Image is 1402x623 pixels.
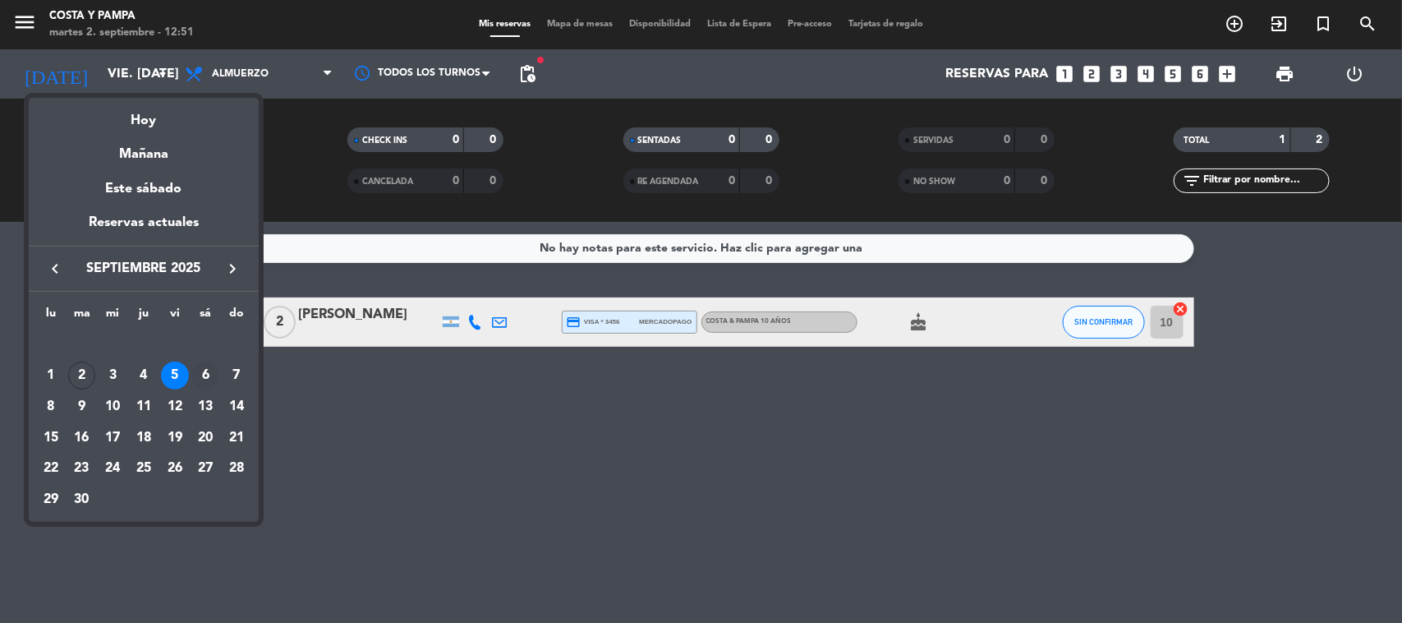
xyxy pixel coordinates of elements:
[130,362,158,390] div: 4
[35,360,67,391] td: 1 de septiembre de 2025
[35,304,67,330] th: lunes
[221,422,252,454] td: 21 de septiembre de 2025
[29,98,259,132] div: Hoy
[161,424,189,452] div: 19
[68,362,96,390] div: 2
[68,393,96,421] div: 9
[29,166,259,212] div: Este sábado
[67,484,98,515] td: 30 de septiembre de 2025
[221,391,252,422] td: 14 de septiembre de 2025
[70,258,218,279] span: septiembre 2025
[37,455,65,482] div: 22
[223,455,251,482] div: 28
[191,360,222,391] td: 6 de septiembre de 2025
[37,424,65,452] div: 15
[130,424,158,452] div: 18
[130,393,158,421] div: 11
[29,212,259,246] div: Reservas actuales
[159,422,191,454] td: 19 de septiembre de 2025
[159,391,191,422] td: 12 de septiembre de 2025
[130,455,158,482] div: 25
[97,454,128,485] td: 24 de septiembre de 2025
[97,360,128,391] td: 3 de septiembre de 2025
[35,454,67,485] td: 22 de septiembre de 2025
[128,422,159,454] td: 18 de septiembre de 2025
[221,454,252,485] td: 28 de septiembre de 2025
[221,304,252,330] th: domingo
[37,362,65,390] div: 1
[223,424,251,452] div: 21
[67,422,98,454] td: 16 de septiembre de 2025
[97,422,128,454] td: 17 de septiembre de 2025
[161,393,189,421] div: 12
[67,360,98,391] td: 2 de septiembre de 2025
[68,455,96,482] div: 23
[191,304,222,330] th: sábado
[161,455,189,482] div: 26
[68,424,96,452] div: 16
[45,259,65,279] i: keyboard_arrow_left
[99,455,126,482] div: 24
[191,391,222,422] td: 13 de septiembre de 2025
[40,258,70,279] button: keyboard_arrow_left
[218,258,247,279] button: keyboard_arrow_right
[191,424,219,452] div: 20
[97,304,128,330] th: miércoles
[35,330,252,361] td: SEP.
[35,391,67,422] td: 8 de septiembre de 2025
[191,454,222,485] td: 27 de septiembre de 2025
[99,424,126,452] div: 17
[35,484,67,515] td: 29 de septiembre de 2025
[37,393,65,421] div: 8
[99,362,126,390] div: 3
[68,486,96,514] div: 30
[221,360,252,391] td: 7 de septiembre de 2025
[97,391,128,422] td: 10 de septiembre de 2025
[29,132,259,165] div: Mañana
[35,422,67,454] td: 15 de septiembre de 2025
[191,393,219,421] div: 13
[67,304,98,330] th: martes
[128,360,159,391] td: 4 de septiembre de 2025
[223,362,251,390] div: 7
[159,304,191,330] th: viernes
[67,391,98,422] td: 9 de septiembre de 2025
[223,259,242,279] i: keyboard_arrow_right
[37,486,65,514] div: 29
[128,454,159,485] td: 25 de septiembre de 2025
[161,362,189,390] div: 5
[191,362,219,390] div: 6
[191,422,222,454] td: 20 de septiembre de 2025
[159,454,191,485] td: 26 de septiembre de 2025
[128,304,159,330] th: jueves
[159,360,191,391] td: 5 de septiembre de 2025
[128,391,159,422] td: 11 de septiembre de 2025
[223,393,251,421] div: 14
[191,455,219,482] div: 27
[99,393,126,421] div: 10
[67,454,98,485] td: 23 de septiembre de 2025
